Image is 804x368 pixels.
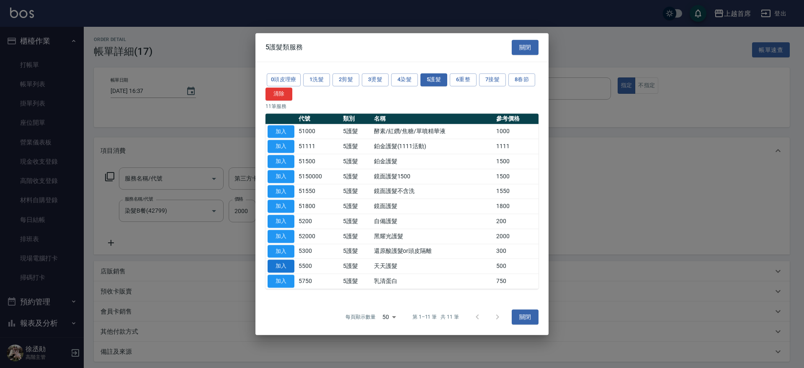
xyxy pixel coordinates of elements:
[341,199,372,214] td: 5護髮
[494,214,539,229] td: 200
[268,215,294,228] button: 加入
[494,184,539,199] td: 1550
[265,103,539,110] p: 11 筆服務
[341,184,372,199] td: 5護髮
[341,124,372,139] td: 5護髮
[494,229,539,244] td: 2000
[268,245,294,258] button: 加入
[494,274,539,289] td: 750
[372,229,494,244] td: 黑耀光護髮
[372,124,494,139] td: 酵素/紅鑽/焦糖/單噴精華液
[296,184,341,199] td: 51550
[341,274,372,289] td: 5護髮
[341,154,372,169] td: 5護髮
[412,313,459,321] p: 第 1–11 筆 共 11 筆
[372,169,494,184] td: 鏡面護髮1500
[372,244,494,259] td: 還原酸護髮or頭皮隔離
[265,87,292,100] button: 清除
[296,274,341,289] td: 5750
[268,170,294,183] button: 加入
[372,139,494,154] td: 鉑金護髮(1111活動)
[494,199,539,214] td: 1800
[268,185,294,198] button: 加入
[296,229,341,244] td: 52000
[341,169,372,184] td: 5護髮
[268,140,294,153] button: 加入
[296,113,341,124] th: 代號
[341,113,372,124] th: 類別
[296,124,341,139] td: 51000
[265,43,303,51] span: 5護髮類服務
[372,274,494,289] td: 乳清蛋白
[494,113,539,124] th: 參考價格
[267,73,301,86] button: 0頭皮理療
[296,259,341,274] td: 5500
[372,184,494,199] td: 鏡面護髮不含洗
[268,275,294,288] button: 加入
[296,214,341,229] td: 5200
[508,73,535,86] button: 8春節
[341,259,372,274] td: 5護髮
[494,244,539,259] td: 300
[268,200,294,213] button: 加入
[372,199,494,214] td: 鏡面護髮
[345,313,376,321] p: 每頁顯示數量
[372,259,494,274] td: 天天護髮
[479,73,506,86] button: 7接髮
[494,169,539,184] td: 1500
[512,309,539,325] button: 關閉
[512,40,539,55] button: 關閉
[303,73,330,86] button: 1洗髮
[268,230,294,243] button: 加入
[296,244,341,259] td: 5300
[296,139,341,154] td: 51111
[379,306,399,328] div: 50
[296,199,341,214] td: 51800
[341,214,372,229] td: 5護髮
[420,73,447,86] button: 5護髮
[372,154,494,169] td: 鉑金護髮
[372,113,494,124] th: 名稱
[372,214,494,229] td: 自備護髮
[494,259,539,274] td: 500
[391,73,418,86] button: 4染髮
[332,73,359,86] button: 2剪髮
[494,154,539,169] td: 1500
[341,244,372,259] td: 5護髮
[341,139,372,154] td: 5護髮
[268,125,294,138] button: 加入
[296,169,341,184] td: 5150000
[494,139,539,154] td: 1111
[268,260,294,273] button: 加入
[268,155,294,168] button: 加入
[494,124,539,139] td: 1000
[341,229,372,244] td: 5護髮
[362,73,389,86] button: 3燙髮
[296,154,341,169] td: 51500
[450,73,477,86] button: 6重整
